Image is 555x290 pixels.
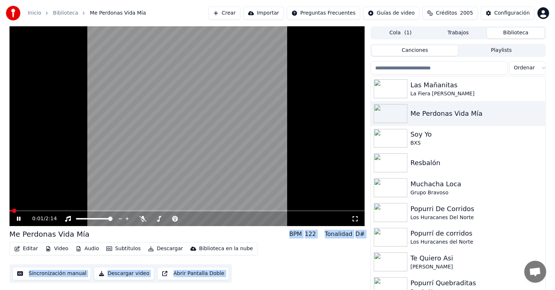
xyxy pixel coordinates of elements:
[372,45,458,56] button: Canciones
[287,7,360,20] button: Preguntas Frecuentes
[410,204,542,214] div: Popurri De Corridos
[11,244,41,254] button: Editar
[73,244,102,254] button: Audio
[53,9,78,17] a: Biblioteca
[32,215,50,222] div: /
[458,45,545,56] button: Playlists
[103,244,144,254] button: Subtítulos
[429,28,487,38] button: Trabajos
[289,230,302,239] div: BPM
[94,267,154,280] button: Descargar video
[410,140,542,147] div: BXS
[410,158,542,168] div: Resbalón
[410,108,542,119] div: Me Perdonas Vida Mía
[28,9,146,17] nav: breadcrumb
[410,263,542,271] div: [PERSON_NAME]
[208,7,240,20] button: Crear
[410,228,542,239] div: Popurrí de corridos
[410,278,542,288] div: Popurrí Quebraditas
[42,244,71,254] button: Video
[404,29,412,37] span: ( 1 )
[372,28,429,38] button: Cola
[325,230,353,239] div: Tonalidad
[45,215,57,222] span: 2:14
[481,7,535,20] button: Configuración
[305,230,316,239] div: 122
[356,230,365,239] div: D#
[157,267,229,280] button: Abrir Pantalla Doble
[410,179,542,189] div: Muchacha Loca
[199,245,253,252] div: Biblioteca en la nube
[422,7,478,20] button: Créditos2005
[28,9,41,17] a: Inicio
[410,129,542,140] div: Soy Yo
[32,215,43,222] span: 0:01
[487,28,545,38] button: Biblioteca
[6,6,20,20] img: youka
[12,267,91,280] button: Sincronización manual
[514,64,535,72] span: Ordenar
[145,244,186,254] button: Descargar
[410,80,542,90] div: Las Mañanitas
[436,9,457,17] span: Créditos
[9,229,90,239] div: Me Perdonas Vida Mía
[494,9,530,17] div: Configuración
[410,253,542,263] div: Te Quiero Asi
[410,189,542,196] div: Grupo Bravoso
[90,9,146,17] span: Me Perdonas Vida Mía
[363,7,419,20] button: Guías de video
[243,7,284,20] button: Importar
[410,239,542,246] div: Los Huracanes del Norte
[410,214,542,221] div: Los Huracanes Del Norte
[460,9,473,17] span: 2005
[524,261,546,283] a: Chat abierto
[410,90,542,98] div: La Fiera [PERSON_NAME]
